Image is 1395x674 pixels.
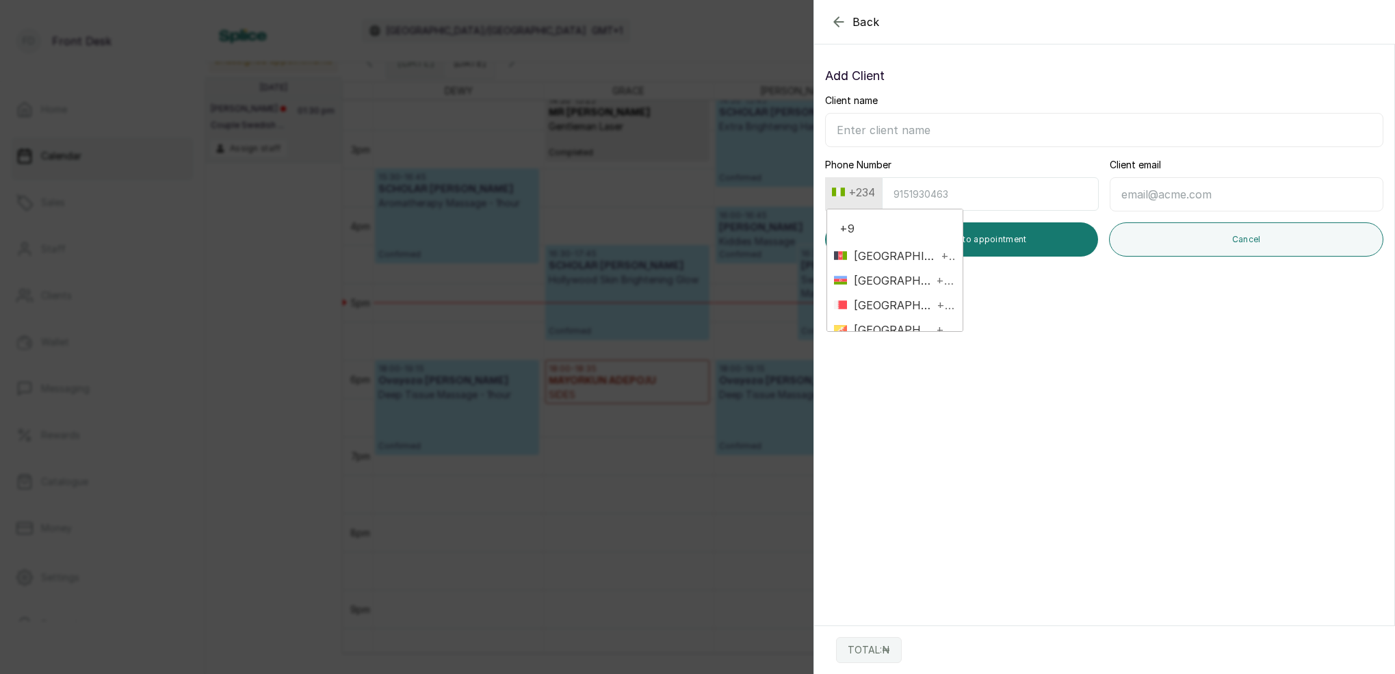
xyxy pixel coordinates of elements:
span: +994 [933,272,956,289]
button: Cancel [1109,222,1383,257]
p: Add Client [825,66,1383,86]
label: Client name [825,94,878,107]
span: [GEOGRAPHIC_DATA] [847,272,933,289]
input: 9151930463 [882,177,1099,211]
button: Back [831,14,880,30]
input: Search [834,215,956,242]
span: [GEOGRAPHIC_DATA] [847,297,933,313]
span: +975 [933,322,956,338]
span: [GEOGRAPHIC_DATA] [847,248,937,264]
button: Create and add to appointment [825,222,1098,257]
button: +234 [826,181,881,203]
span: [GEOGRAPHIC_DATA] [847,322,933,338]
span: +973 [933,297,956,313]
span: +93 [937,248,956,264]
input: Enter client name [825,113,1383,147]
input: email@acme.com [1110,177,1383,211]
label: Client email [1110,158,1161,172]
span: Back [852,14,880,30]
label: Phone Number [825,158,891,172]
p: TOTAL: ₦ [848,643,890,657]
